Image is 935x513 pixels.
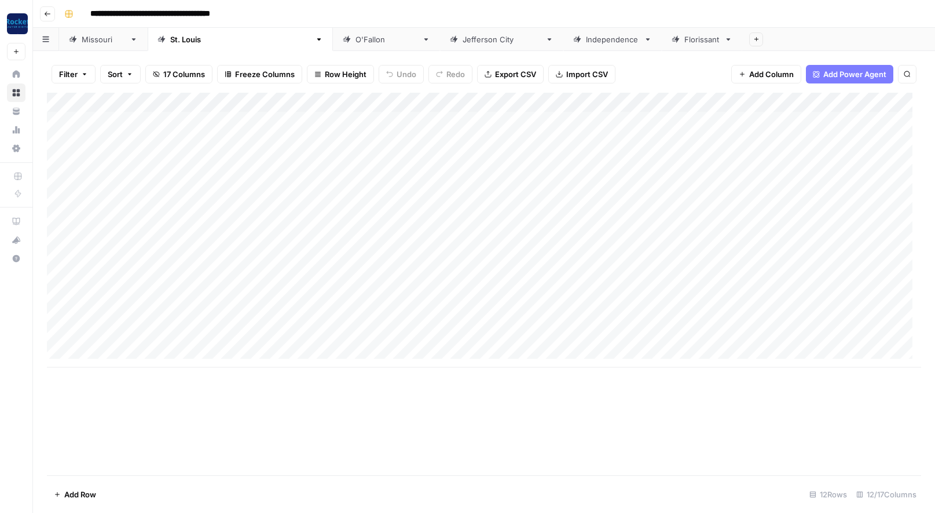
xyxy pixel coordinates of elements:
[47,485,103,504] button: Add Row
[428,65,472,83] button: Redo
[805,485,852,504] div: 12 Rows
[397,68,416,80] span: Undo
[148,28,333,51] a: [GEOGRAPHIC_DATA][PERSON_NAME]
[64,489,96,500] span: Add Row
[7,212,25,231] a: AirOps Academy
[806,65,893,83] button: Add Power Agent
[145,65,212,83] button: 17 Columns
[662,28,742,51] a: Florissant
[163,68,205,80] span: 17 Columns
[7,9,25,38] button: Workspace: Rocket Pilots
[355,34,417,45] div: [PERSON_NAME]
[823,68,886,80] span: Add Power Agent
[7,102,25,121] a: Your Data
[59,68,78,80] span: Filter
[333,28,440,51] a: [PERSON_NAME]
[7,139,25,158] a: Settings
[82,34,125,45] div: [US_STATE]
[731,65,801,83] button: Add Column
[52,65,96,83] button: Filter
[7,13,28,34] img: Rocket Pilots Logo
[217,65,302,83] button: Freeze Columns
[440,28,563,51] a: [GEOGRAPHIC_DATA]
[7,249,25,268] button: Help + Support
[100,65,141,83] button: Sort
[749,68,794,80] span: Add Column
[852,485,921,504] div: 12/17 Columns
[548,65,615,83] button: Import CSV
[59,28,148,51] a: [US_STATE]
[477,65,544,83] button: Export CSV
[7,231,25,249] button: What's new?
[7,83,25,102] a: Browse
[463,34,541,45] div: [GEOGRAPHIC_DATA]
[108,68,123,80] span: Sort
[586,34,639,45] div: Independence
[379,65,424,83] button: Undo
[566,68,608,80] span: Import CSV
[235,68,295,80] span: Freeze Columns
[170,34,310,45] div: [GEOGRAPHIC_DATA][PERSON_NAME]
[495,68,536,80] span: Export CSV
[563,28,662,51] a: Independence
[325,68,366,80] span: Row Height
[307,65,374,83] button: Row Height
[8,231,25,249] div: What's new?
[7,65,25,83] a: Home
[684,34,720,45] div: Florissant
[446,68,465,80] span: Redo
[7,121,25,139] a: Usage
